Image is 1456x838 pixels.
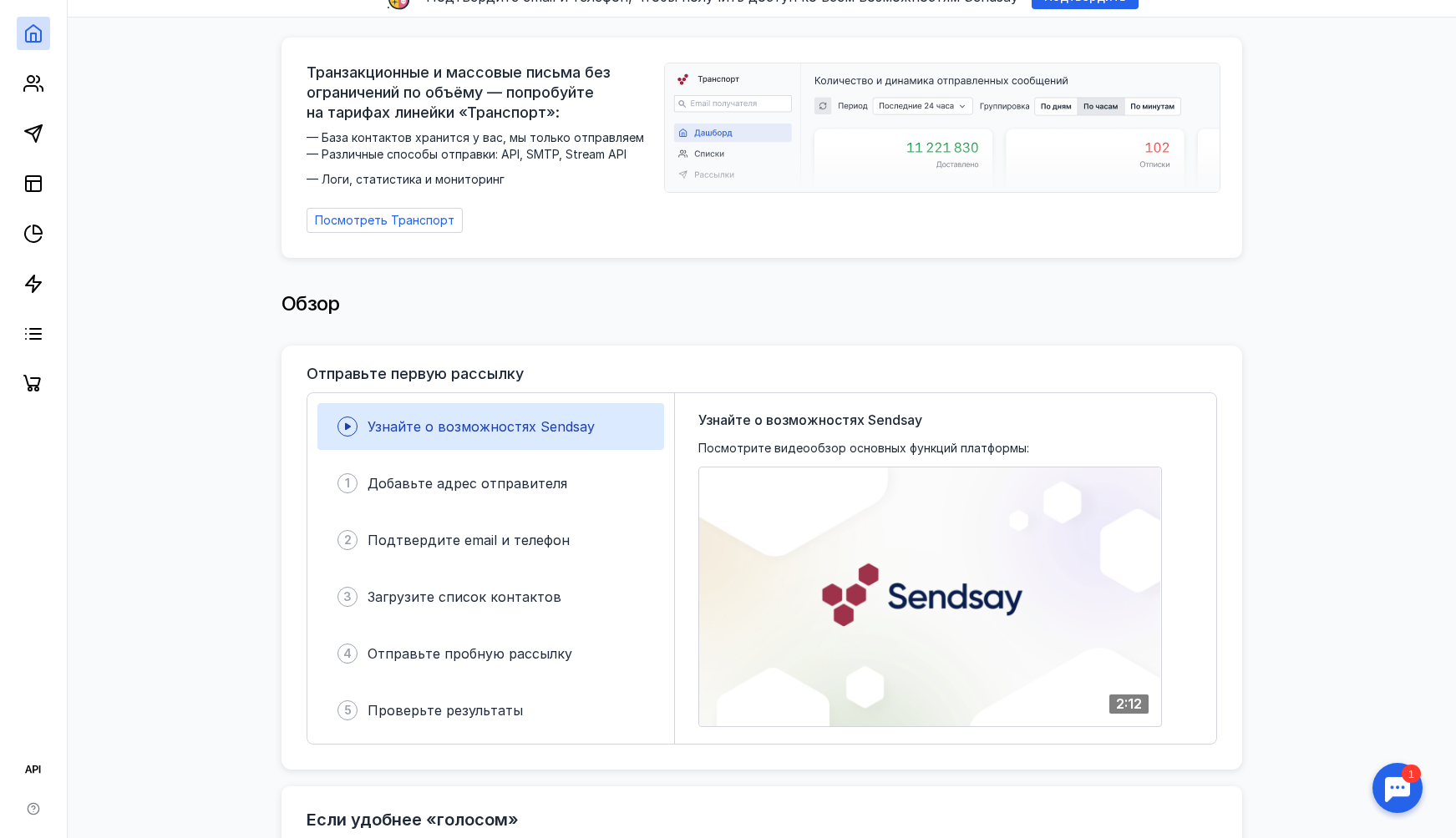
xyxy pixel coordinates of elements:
span: Проверьте результаты [368,702,523,719]
div: 1 [38,10,57,28]
span: 1 [345,475,350,492]
div: 2:12 [1109,694,1149,714]
span: Добавьте адрес отправителя [368,475,567,492]
span: Транзакционные и массовые письма без ограничений по объёму — попробуйте на тарифах линейки «Транс... [307,63,654,123]
span: — База контактов хранится у вас, мы только отправляем — Различные способы отправки: API, SMTP, St... [307,129,654,188]
span: Узнайте о возможностях Sendsay [368,418,595,435]
span: 5 [344,702,352,719]
span: 2 [344,532,352,548]
span: 4 [343,645,352,662]
img: dashboard-transport-banner [665,63,1220,192]
span: Загрузите список контактов [368,588,561,605]
span: Отправьте пробную рассылку [368,645,572,662]
h3: Отправьте первую рассылку [307,366,524,382]
a: Посмотреть Транспорт [307,208,463,233]
span: Посмотрите видеообзор основных функций платформы: [698,440,1029,457]
span: Обзор [282,291,340,316]
span: Узнайте о возможностях Sendsay [698,410,922,430]
h2: Если удобнее «голосом» [307,810,519,830]
span: 3 [343,588,352,605]
span: Посмотреть Транспорт [315,214,454,228]
span: Подтвердите email и телефон [368,532,570,548]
